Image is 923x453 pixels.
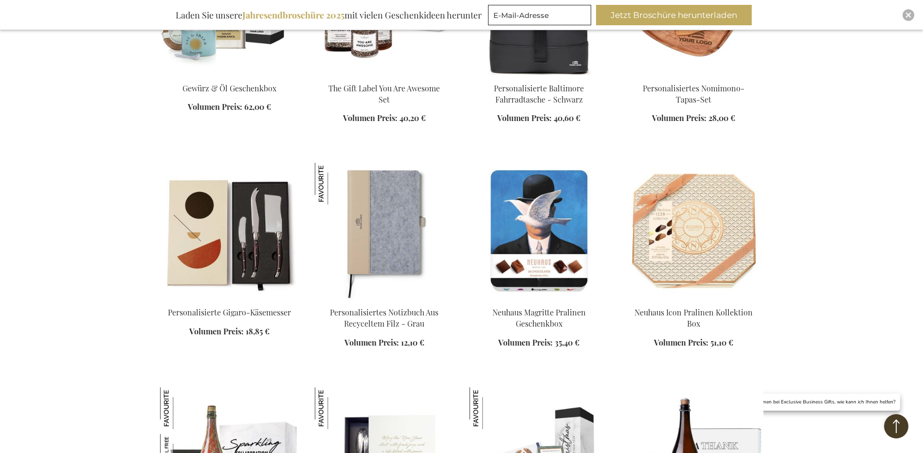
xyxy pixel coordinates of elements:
img: Neuhaus Magritte Pralinen Geschenkbox [470,163,609,299]
img: Die Perfect Temptations Box [470,387,511,429]
b: Jahresendbroschüre 2025 [242,9,344,21]
button: Jetzt Broschüre herunterladen [596,5,752,25]
span: 62,00 € [244,102,271,112]
div: Laden Sie unsere mit vielen Geschenkideen herunter [171,5,486,25]
span: 40,60 € [554,113,580,123]
div: Close [903,9,914,21]
span: Volumen Preis: [189,326,244,336]
span: Volumen Preis: [652,113,706,123]
a: The Gift Label You Are Awesome Set [315,71,454,80]
a: Personalised Recycled Felt Notebook - Grey Personalisiertes Notizbuch Aus Recyceltem Filz - Grau [315,295,454,304]
a: Personalisiertes Notizbuch Aus Recyceltem Filz - Grau [330,307,438,329]
span: Volumen Preis: [654,337,708,348]
a: The Gift Label You Are Awesome Set [328,83,440,105]
a: Personalisiertes Nomimono-Tapas-Set [643,83,744,105]
input: E-Mail-Adresse [488,5,591,25]
a: Volumen Preis: 28,00 € [652,113,735,124]
a: Neuhaus Magritte Pralinen Geschenkbox [492,307,586,329]
span: 18,85 € [246,326,270,336]
span: Volumen Preis: [188,102,242,112]
span: Volumen Preis: [497,113,552,123]
a: Volumen Preis: 35,40 € [498,337,579,348]
img: Personalised Recycled Felt Notebook - Grey [315,163,454,299]
a: Personalisierte Baltimore Fahrradtasche - Schwarz [494,83,584,105]
a: Volumen Preis: 62,00 € [188,102,271,113]
a: Neuhaus Icon Pralinen Kollektion Box - Exclusive Business Gifts [624,295,763,304]
a: Neuhaus Magritte Pralinen Geschenkbox [470,295,609,304]
span: Volumen Preis: [498,337,553,348]
img: Neuhaus Icon Pralinen Kollektion Box - Exclusive Business Gifts [624,163,763,299]
a: Personalised Gigaro Cheese Knives [160,295,299,304]
a: Volumen Preis: 18,85 € [189,326,270,337]
span: 12,10 € [401,337,424,348]
a: Volumen Preis: 40,20 € [343,113,426,124]
a: Personalisierte Gigaro-Käsemesser [168,307,291,317]
span: 28,00 € [708,113,735,123]
a: Personalised Baltimore Bike Bag - Black [470,71,609,80]
a: Gewürz & Öl Geschenkbox [160,71,299,80]
img: Personalisiertes Zeeland-Muschelbesteck [315,387,357,429]
a: Volumen Preis: 51,10 € [654,337,733,348]
img: Personalised Gigaro Cheese Knives [160,163,299,299]
span: Volumen Preis: [343,113,398,123]
form: marketing offers and promotions [488,5,594,28]
img: Dame Jeanne Biermocktail Apéro Geschenkbox [160,387,202,429]
span: Volumen Preis: [344,337,399,348]
a: Gewürz & Öl Geschenkbox [182,83,276,93]
a: Volumen Preis: 12,10 € [344,337,424,348]
span: 40,20 € [399,113,426,123]
span: 51,10 € [710,337,733,348]
a: Neuhaus Icon Pralinen Kollektion Box [634,307,753,329]
img: Personalisiertes Notizbuch Aus Recyceltem Filz - Grau [315,163,357,205]
a: Volumen Preis: 40,60 € [497,113,580,124]
span: 35,40 € [555,337,579,348]
a: Personalisiertes Nomimono-Tapas-Set [624,71,763,80]
img: Close [905,12,911,18]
